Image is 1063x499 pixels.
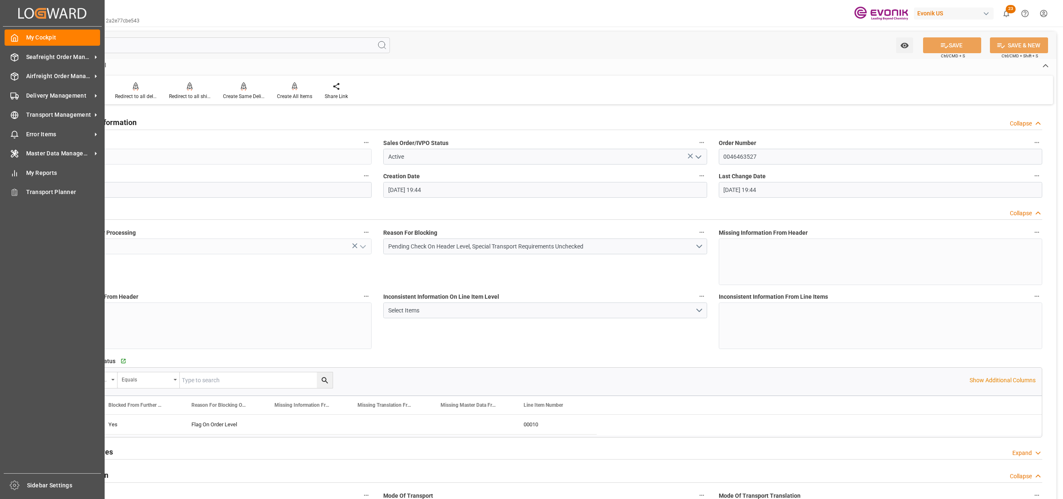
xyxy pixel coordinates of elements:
[223,93,265,100] div: Create Same Delivery Date
[914,5,997,21] button: Evonik US
[970,376,1036,385] p: Show Additional Columns
[914,7,994,20] div: Evonik US
[383,302,707,318] button: open menu
[896,37,913,53] button: open menu
[1016,4,1034,23] button: Help Center
[1010,209,1032,218] div: Collapse
[383,229,437,237] span: Reason For Blocking
[26,72,92,81] span: Airfreight Order Management
[5,184,100,200] a: Transport Planner
[383,139,448,147] span: Sales Order/IVPO Status
[26,188,100,197] span: Transport Planner
[122,374,171,383] div: Equals
[383,172,420,181] span: Creation Date
[5,165,100,181] a: My Reports
[118,372,180,388] button: open menu
[361,137,372,148] button: code
[169,93,211,100] div: Redirect to all shipments
[388,306,695,315] div: Select Items
[997,4,1016,23] button: show 23 new notifications
[1010,119,1032,128] div: Collapse
[5,29,100,46] a: My Cockpit
[990,37,1048,53] button: SAVE & NEW
[27,481,101,490] span: Sidebar Settings
[1006,5,1016,13] span: 23
[696,137,707,148] button: Sales Order/IVPO Status
[180,372,333,388] input: Type to search
[26,130,92,139] span: Error Items
[108,415,171,434] div: Yes
[356,240,369,253] button: open menu
[1012,449,1032,457] div: Expand
[1031,291,1042,302] button: Inconsistent Information From Line Items
[923,37,981,53] button: SAVE
[361,170,372,181] button: Order Type (SAP)
[524,402,563,408] span: Line Item Number
[691,150,704,163] button: open menu
[383,293,499,301] span: Inconsistent Information On Line Item Level
[514,415,597,434] div: 00010
[719,293,828,301] span: Inconsistent Information From Line Items
[383,182,707,198] input: DD.MM.YYYY HH:MM
[38,37,390,53] input: Search Fields
[1031,170,1042,181] button: Last Change Date
[696,291,707,302] button: Inconsistent Information On Line Item Level
[26,53,92,61] span: Seafreight Order Management
[361,227,372,238] button: Blocked From Further Processing
[26,111,92,119] span: Transport Management
[358,402,413,408] span: Missing Translation From Master Data
[1010,472,1032,481] div: Collapse
[181,415,265,434] div: Flag On Order Level
[719,172,766,181] span: Last Change Date
[719,139,756,147] span: Order Number
[26,33,100,42] span: My Cockpit
[388,242,695,251] div: Pending Check On Header Level, Special Transport Requirements Unchecked
[1031,137,1042,148] button: Order Number
[719,182,1042,198] input: DD.MM.YYYY HH:MM
[361,291,372,302] button: Missing Master Data From Header
[98,415,597,435] div: Press SPACE to select this row.
[719,229,808,237] span: Missing Information From Header
[696,227,707,238] button: Reason For Blocking
[941,53,965,59] span: Ctrl/CMD + S
[26,149,92,158] span: Master Data Management
[191,402,247,408] span: Reason For Blocking On This Line Item
[26,169,100,177] span: My Reports
[383,238,707,254] button: open menu
[274,402,330,408] span: Missing Information From Line Item
[26,91,92,100] span: Delivery Management
[441,402,496,408] span: Missing Master Data From SAP
[325,93,348,100] div: Share Link
[277,93,312,100] div: Create All Items
[108,402,164,408] span: Blocked From Further Processing
[317,372,333,388] button: search button
[854,6,908,21] img: Evonik-brand-mark-Deep-Purple-RGB.jpeg_1700498283.jpeg
[696,170,707,181] button: Creation Date
[1002,53,1038,59] span: Ctrl/CMD + Shift + S
[115,93,157,100] div: Redirect to all deliveries
[1031,227,1042,238] button: Missing Information From Header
